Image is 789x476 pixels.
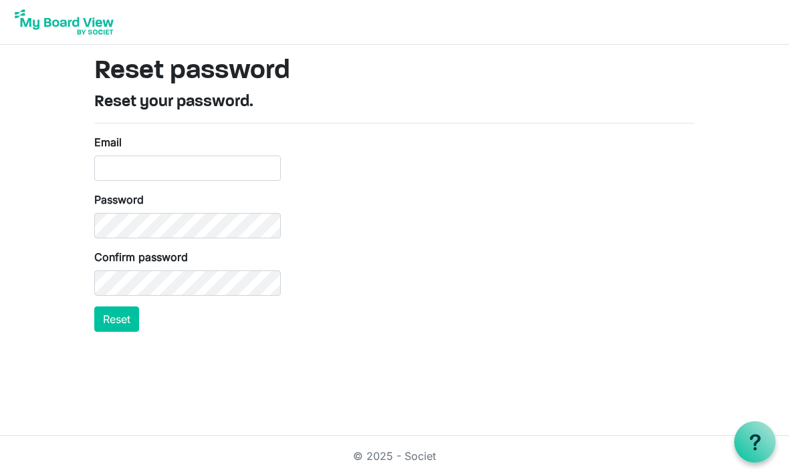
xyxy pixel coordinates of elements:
[94,93,695,112] h4: Reset your password.
[11,5,118,39] img: My Board View Logo
[353,449,436,463] a: © 2025 - Societ
[94,55,695,87] h1: Reset password
[94,249,188,265] label: Confirm password
[94,306,139,332] button: Reset
[94,134,122,150] label: Email
[94,192,144,208] label: Password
